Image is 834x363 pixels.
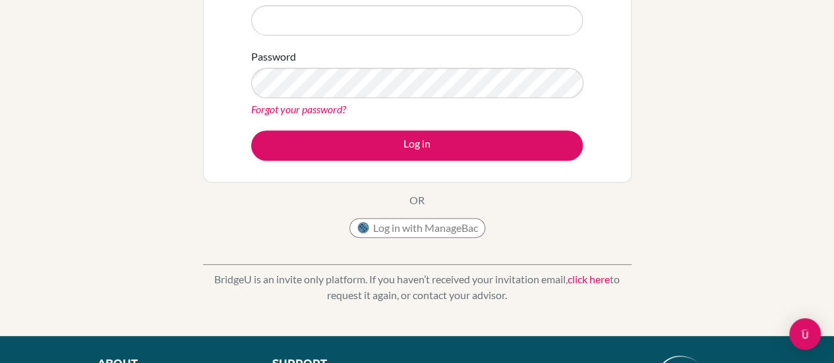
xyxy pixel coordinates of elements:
[203,271,632,303] p: BridgeU is an invite only platform. If you haven’t received your invitation email, to request it ...
[251,130,583,161] button: Log in
[251,49,296,65] label: Password
[789,318,821,350] div: Open Intercom Messenger
[409,192,425,208] p: OR
[251,103,346,115] a: Forgot your password?
[568,273,610,285] a: click here
[349,218,485,238] button: Log in with ManageBac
